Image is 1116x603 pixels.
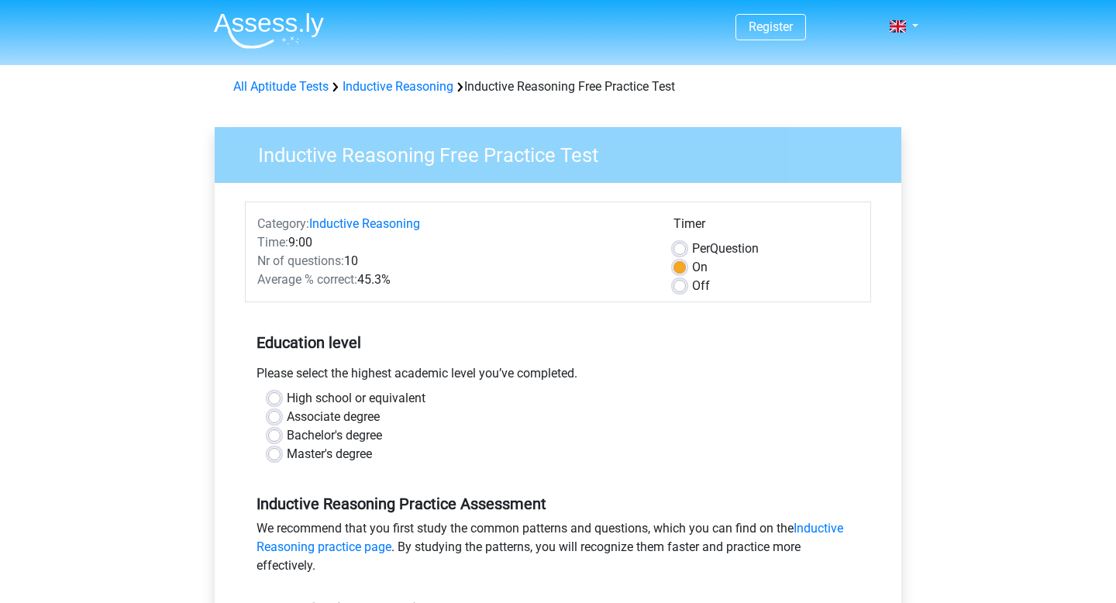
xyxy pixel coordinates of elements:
[246,270,662,289] div: 45.3%
[257,327,859,358] h5: Education level
[692,277,710,295] label: Off
[245,519,871,581] div: We recommend that you first study the common patterns and questions, which you can find on the . ...
[246,233,662,252] div: 9:00
[343,79,453,94] a: Inductive Reasoning
[257,216,309,231] span: Category:
[287,445,372,463] label: Master's degree
[257,494,859,513] h5: Inductive Reasoning Practice Assessment
[245,364,871,389] div: Please select the highest academic level you’ve completed.
[257,253,344,268] span: Nr of questions:
[309,216,420,231] a: Inductive Reasoning
[239,137,890,167] h3: Inductive Reasoning Free Practice Test
[692,239,759,258] label: Question
[287,389,425,408] label: High school or equivalent
[287,426,382,445] label: Bachelor's degree
[673,215,859,239] div: Timer
[233,79,329,94] a: All Aptitude Tests
[287,408,380,426] label: Associate degree
[227,78,889,96] div: Inductive Reasoning Free Practice Test
[692,241,710,256] span: Per
[257,235,288,250] span: Time:
[246,252,662,270] div: 10
[749,19,793,34] a: Register
[257,272,357,287] span: Average % correct:
[214,12,324,49] img: Assessly
[692,258,708,277] label: On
